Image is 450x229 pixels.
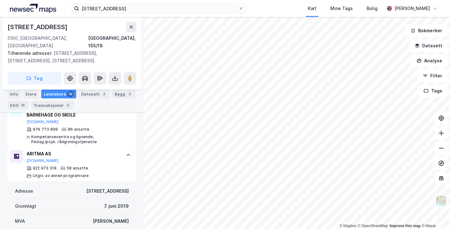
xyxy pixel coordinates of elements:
div: 86 ansatte [68,127,89,132]
div: [STREET_ADDRESS] [7,22,69,32]
div: Datasett [79,90,110,98]
input: Søk på adresse, matrikkel, gårdeiere, leietakere eller personer [79,4,238,13]
a: OpenStreetMap [358,224,388,228]
div: ARITMA AS [27,150,120,158]
div: Utgiv. av annen programvare [33,173,89,178]
div: [STREET_ADDRESS], [STREET_ADDRESS], [STREET_ADDRESS] [7,49,131,65]
button: Tags [418,85,447,97]
div: Mine Tags [330,5,353,12]
div: [STREET_ADDRESS] [86,187,129,195]
iframe: Chat Widget [419,199,450,229]
div: Grunnlagt [15,202,36,210]
div: MVA [15,217,25,225]
button: [DOMAIN_NAME] [27,119,59,124]
div: Bolig [367,5,377,12]
button: Bokmerker [405,24,447,37]
div: Transaksjoner [31,101,74,110]
a: Mapbox [339,224,357,228]
div: ESG [7,101,28,110]
div: Leietakere [41,90,76,98]
div: [GEOGRAPHIC_DATA], 155/18 [88,34,136,49]
div: 13 [20,102,26,108]
div: Info [7,90,21,98]
div: Eiere [23,90,39,98]
div: Kompetansesentra og lignende, Pedag./psyk. rådgivningstjeneste [31,134,120,144]
div: 922 973 318 [33,166,57,171]
div: [PERSON_NAME] [394,5,430,12]
button: Filter [417,70,447,82]
button: [DOMAIN_NAME] [27,158,59,163]
div: Bygg [112,90,135,98]
div: Kontrollprogram for chat [419,199,450,229]
div: 7. juni 2019 [104,202,129,210]
div: 58 ansatte [67,166,88,171]
img: Z [435,195,447,207]
div: [PERSON_NAME] [93,217,129,225]
button: Analyse [411,55,447,67]
div: 5160, [GEOGRAPHIC_DATA], [GEOGRAPHIC_DATA] [7,34,88,49]
img: logo.a4113a55bc3d86da70a041830d287a7e.svg [10,4,56,13]
a: Improve this map [390,224,421,228]
div: Adresse [15,187,33,195]
div: 974 773 899 [33,127,58,132]
div: 2 [127,91,133,97]
div: 5 [65,102,71,108]
button: Datasett [409,39,447,52]
div: Kart [308,5,317,12]
button: Tag [7,72,61,85]
span: Tilhørende adresser: [7,50,54,56]
div: 2 [101,91,107,97]
div: 19 [67,91,74,97]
